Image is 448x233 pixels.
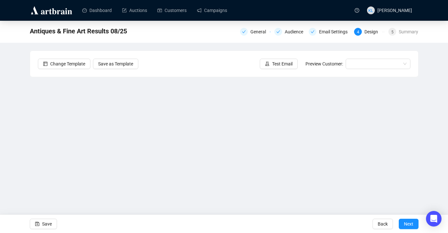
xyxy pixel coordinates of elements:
div: Audience [274,28,305,36]
span: experiment [265,62,270,66]
div: 5Summary [388,28,418,36]
span: Save [42,215,52,233]
button: Back [373,219,393,229]
div: Email Settings [319,28,351,36]
div: Audience [285,28,307,36]
span: 4 [357,30,359,34]
img: logo [30,5,73,16]
button: Save as Template [93,59,138,69]
div: Design [364,28,382,36]
div: General [250,28,270,36]
div: Summary [399,28,418,36]
span: Back [378,215,388,233]
span: Antiques & Fine Art Results 08/25 [30,26,127,36]
button: Test Email [260,59,298,69]
span: [PERSON_NAME] [377,8,412,13]
a: Campaigns [197,2,227,19]
span: check [242,30,246,34]
span: layout [43,62,48,66]
a: Customers [157,2,187,19]
div: General [240,28,270,36]
button: Change Template [38,59,90,69]
div: Open Intercom Messenger [426,211,442,227]
span: Next [404,215,413,233]
span: KL [368,7,373,14]
div: 4Design [354,28,385,36]
button: Next [399,219,419,229]
span: 5 [391,30,394,34]
button: Save [30,219,57,229]
div: Email Settings [309,28,350,36]
a: Dashboard [82,2,112,19]
a: Auctions [122,2,147,19]
span: Test Email [272,60,293,67]
span: Preview Customer: [305,61,343,66]
span: save [35,222,40,226]
span: check [276,30,280,34]
span: check [311,30,315,34]
span: Save as Template [98,60,133,67]
span: question-circle [355,8,359,13]
span: Change Template [50,60,85,67]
